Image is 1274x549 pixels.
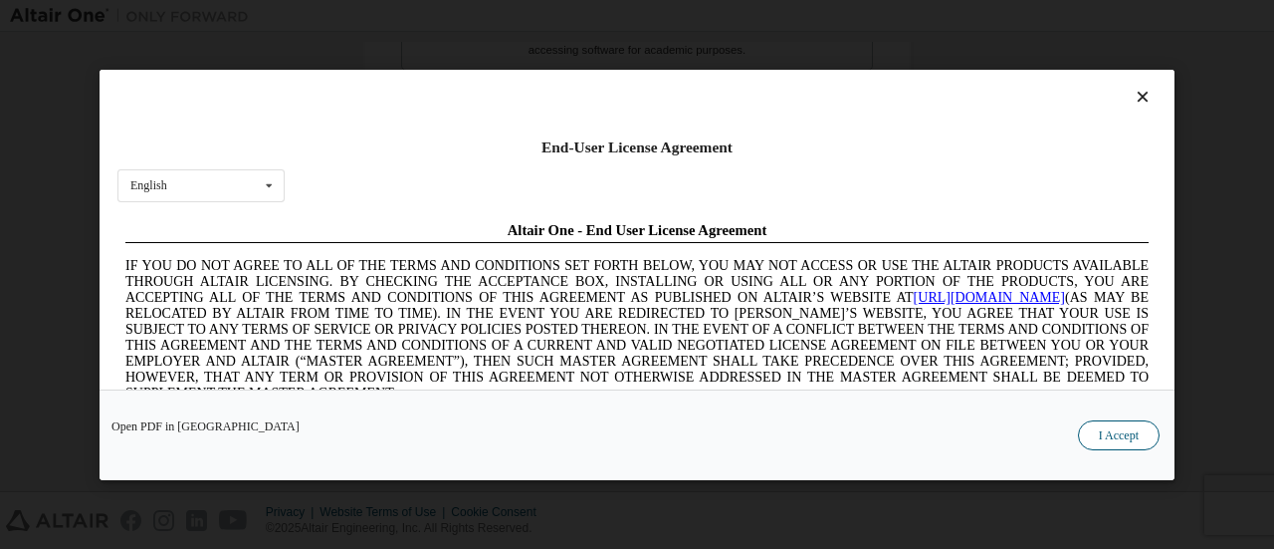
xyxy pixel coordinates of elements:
div: End-User License Agreement [117,137,1157,157]
button: I Accept [1078,419,1160,449]
span: Altair One - End User License Agreement [390,8,650,24]
a: Open PDF in [GEOGRAPHIC_DATA] [111,419,300,431]
a: [URL][DOMAIN_NAME] [796,76,948,91]
span: IF YOU DO NOT AGREE TO ALL OF THE TERMS AND CONDITIONS SET FORTH BELOW, YOU MAY NOT ACCESS OR USE... [8,44,1031,186]
div: English [130,179,167,191]
span: Lore Ipsumd Sit Ame Cons Adipisc Elitseddo (“Eiusmodte”) in utlabor Etdolo Magnaaliqua Eni. (“Adm... [8,203,1031,346]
